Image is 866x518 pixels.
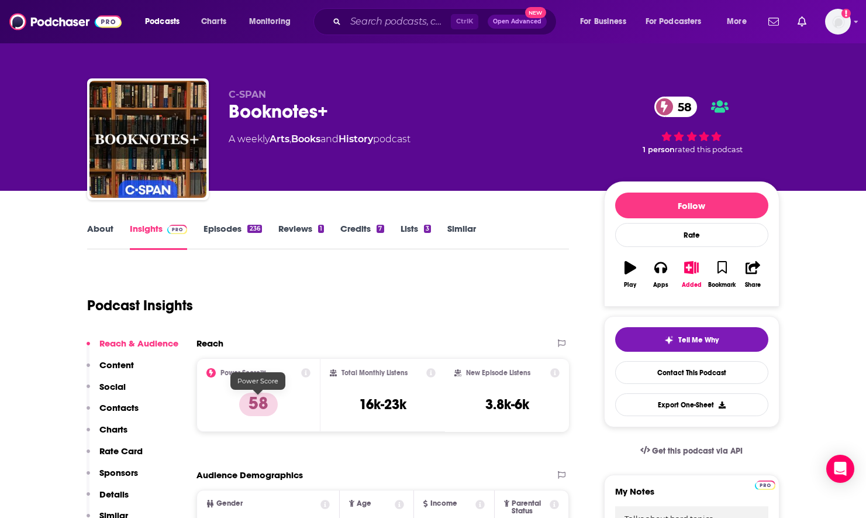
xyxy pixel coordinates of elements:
[357,500,371,507] span: Age
[646,13,702,30] span: For Podcasters
[841,9,851,18] svg: Add a profile image
[654,97,698,117] a: 58
[291,133,320,145] a: Books
[145,13,180,30] span: Podcasts
[87,402,139,424] button: Contacts
[99,338,178,349] p: Reach & Audience
[325,8,568,35] div: Search podcasts, credits, & more...
[737,253,768,296] button: Share
[194,12,233,31] a: Charts
[87,223,113,250] a: About
[87,445,143,467] button: Rate Card
[341,369,408,377] h2: Total Monthly Listens
[270,133,289,145] a: Arts
[719,12,761,31] button: open menu
[346,12,451,31] input: Search podcasts, credits, & more...
[241,12,306,31] button: open menu
[247,225,261,233] div: 236
[99,424,127,435] p: Charts
[220,369,266,377] h2: Power Score™
[87,338,178,359] button: Reach & Audience
[485,396,529,413] h3: 3.8k-6k
[708,282,736,289] div: Bookmark
[340,223,384,250] a: Credits7
[99,381,126,392] p: Social
[615,486,768,506] label: My Notes
[230,372,285,390] div: Power Score
[825,9,851,35] img: User Profile
[87,424,127,445] button: Charts
[664,335,674,345] img: tell me why sparkle
[615,223,768,247] div: Rate
[401,223,431,250] a: Lists3
[615,361,768,384] a: Contact This Podcast
[615,327,768,352] button: tell me why sparkleTell Me Why
[675,145,743,154] span: rated this podcast
[99,467,138,478] p: Sponsors
[167,225,188,234] img: Podchaser Pro
[525,7,546,18] span: New
[488,15,547,29] button: Open AdvancedNew
[87,381,126,403] button: Social
[87,489,129,510] button: Details
[493,19,541,25] span: Open Advanced
[229,132,410,146] div: A weekly podcast
[793,12,811,32] a: Show notifications dropdown
[646,253,676,296] button: Apps
[615,193,768,218] button: Follow
[278,223,324,250] a: Reviews1
[196,338,223,349] h2: Reach
[229,89,266,100] span: C-SPAN
[87,297,193,314] h1: Podcast Insights
[9,11,122,33] img: Podchaser - Follow, Share and Rate Podcasts
[130,223,188,250] a: InsightsPodchaser Pro
[203,223,261,250] a: Episodes236
[87,359,134,381] button: Content
[615,253,646,296] button: Play
[512,500,548,515] span: Parental Status
[201,13,226,30] span: Charts
[430,500,457,507] span: Income
[825,9,851,35] span: Logged in as nwierenga
[359,396,406,413] h3: 16k-23k
[652,446,743,456] span: Get this podcast via API
[424,225,431,233] div: 3
[682,282,702,289] div: Added
[447,223,476,250] a: Similar
[826,455,854,483] div: Open Intercom Messenger
[604,89,779,162] div: 58 1 personrated this podcast
[339,133,373,145] a: History
[653,282,668,289] div: Apps
[239,393,278,416] p: 58
[451,14,478,29] span: Ctrl K
[678,335,719,345] span: Tell Me Why
[580,13,626,30] span: For Business
[643,145,675,154] span: 1 person
[764,12,784,32] a: Show notifications dropdown
[89,81,206,198] a: Booknotes+
[825,9,851,35] button: Show profile menu
[216,500,243,507] span: Gender
[377,225,384,233] div: 7
[615,393,768,416] button: Export One-Sheet
[87,467,138,489] button: Sponsors
[631,437,753,465] a: Get this podcast via API
[196,469,303,481] h2: Audience Demographics
[99,402,139,413] p: Contacts
[745,282,761,289] div: Share
[320,133,339,145] span: and
[572,12,641,31] button: open menu
[99,359,134,371] p: Content
[289,133,291,145] span: ,
[99,489,129,500] p: Details
[676,253,706,296] button: Added
[638,12,719,31] button: open menu
[99,445,143,457] p: Rate Card
[318,225,324,233] div: 1
[727,13,747,30] span: More
[624,282,636,289] div: Play
[666,97,698,117] span: 58
[755,479,775,490] a: Pro website
[707,253,737,296] button: Bookmark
